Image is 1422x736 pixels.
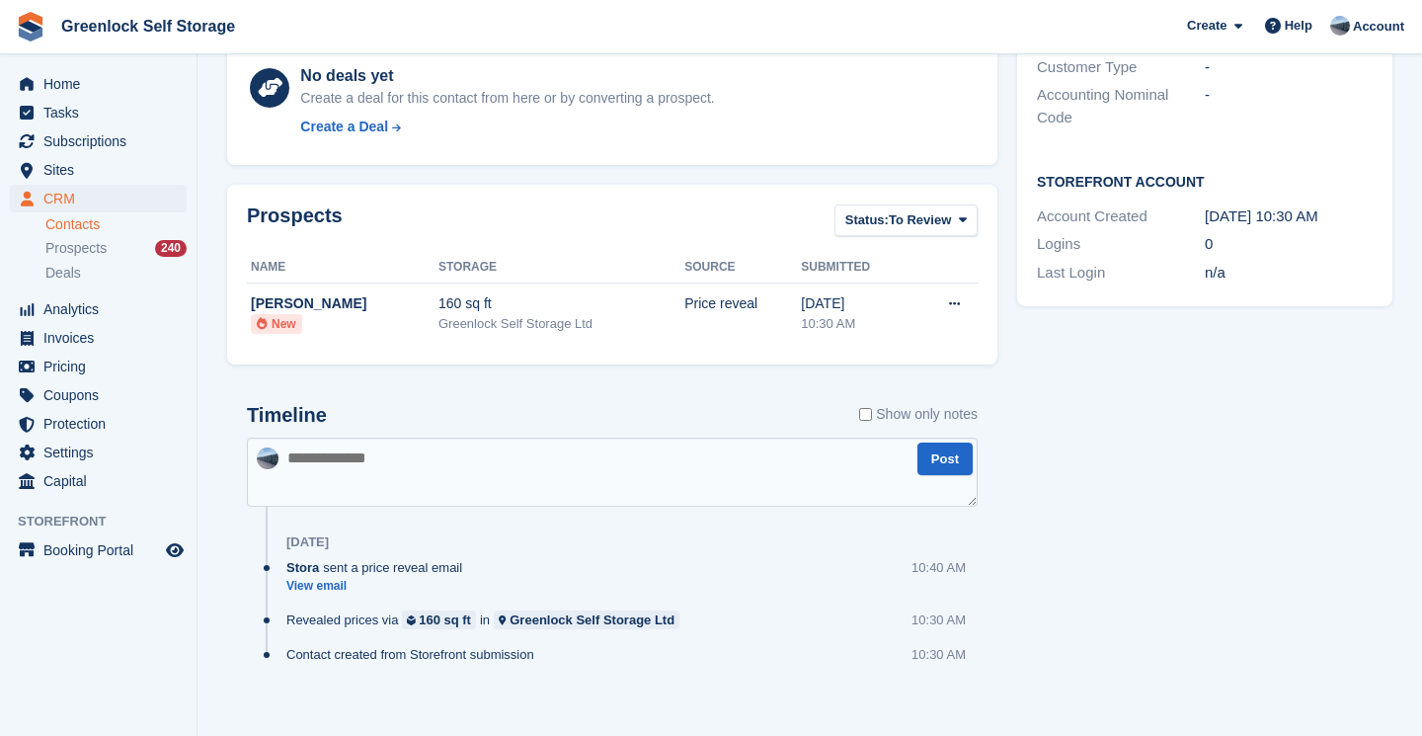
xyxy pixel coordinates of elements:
[43,185,162,212] span: CRM
[10,324,187,352] a: menu
[1330,16,1350,36] img: Jamie Hamilton
[684,252,801,284] th: Source
[10,99,187,126] a: menu
[43,99,162,126] span: Tasks
[43,410,162,438] span: Protection
[10,381,187,409] a: menu
[43,536,162,564] span: Booking Portal
[801,314,911,334] div: 10:30 AM
[286,578,472,595] a: View email
[257,448,278,469] img: Jamie Hamilton
[45,263,187,284] a: Deals
[43,70,162,98] span: Home
[10,127,187,155] a: menu
[10,467,187,495] a: menu
[45,264,81,283] span: Deals
[859,404,872,425] input: Show only notes
[1353,17,1404,37] span: Account
[10,439,187,466] a: menu
[286,558,472,577] div: sent a price reveal email
[16,12,45,41] img: stora-icon-8386f47178a22dfd0bd8f6a31ec36ba5ce8667c1dd55bd0f319d3a0aa187defe.svg
[300,88,714,109] div: Create a deal for this contact from here or by converting a prospect.
[163,538,187,562] a: Preview store
[45,215,187,234] a: Contacts
[286,534,329,550] div: [DATE]
[419,611,471,629] div: 160 sq ft
[10,353,187,380] a: menu
[43,439,162,466] span: Settings
[911,558,966,577] div: 10:40 AM
[494,611,679,629] a: Greenlock Self Storage Ltd
[402,611,476,629] a: 160 sq ft
[801,293,911,314] div: [DATE]
[1037,56,1205,79] div: Customer Type
[43,467,162,495] span: Capital
[10,410,187,438] a: menu
[247,404,327,427] h2: Timeline
[438,252,684,284] th: Storage
[1037,262,1205,285] div: Last Login
[10,295,187,323] a: menu
[1205,56,1373,79] div: -
[1037,84,1205,128] div: Accounting Nominal Code
[43,353,162,380] span: Pricing
[45,238,187,259] a: Prospects 240
[10,185,187,212] a: menu
[286,611,689,629] div: Revealed prices via in
[43,156,162,184] span: Sites
[438,314,684,334] div: Greenlock Self Storage Ltd
[43,127,162,155] span: Subscriptions
[300,117,714,137] a: Create a Deal
[438,293,684,314] div: 160 sq ft
[911,645,966,664] div: 10:30 AM
[10,536,187,564] a: menu
[801,252,911,284] th: Submitted
[684,293,801,314] div: Price reveal
[286,645,544,664] div: Contact created from Storefront submission
[1037,171,1373,191] h2: Storefront Account
[1205,205,1373,228] div: [DATE] 10:30 AM
[1205,262,1373,285] div: n/a
[889,210,951,230] span: To Review
[845,210,889,230] span: Status:
[911,611,966,629] div: 10:30 AM
[859,404,978,425] label: Show only notes
[10,156,187,184] a: menu
[1205,84,1373,128] div: -
[251,293,438,314] div: [PERSON_NAME]
[1205,233,1373,256] div: 0
[300,64,714,88] div: No deals yet
[45,239,107,258] span: Prospects
[43,295,162,323] span: Analytics
[1037,233,1205,256] div: Logins
[247,252,438,284] th: Name
[10,70,187,98] a: menu
[286,558,319,577] span: Stora
[53,10,243,42] a: Greenlock Self Storage
[510,611,674,629] div: Greenlock Self Storage Ltd
[917,443,973,475] button: Post
[43,381,162,409] span: Coupons
[1037,205,1205,228] div: Account Created
[155,240,187,257] div: 240
[43,324,162,352] span: Invoices
[247,204,343,241] h2: Prospects
[834,204,978,237] button: Status: To Review
[1285,16,1312,36] span: Help
[1187,16,1226,36] span: Create
[300,117,388,137] div: Create a Deal
[18,512,197,532] span: Storefront
[251,314,302,334] li: New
